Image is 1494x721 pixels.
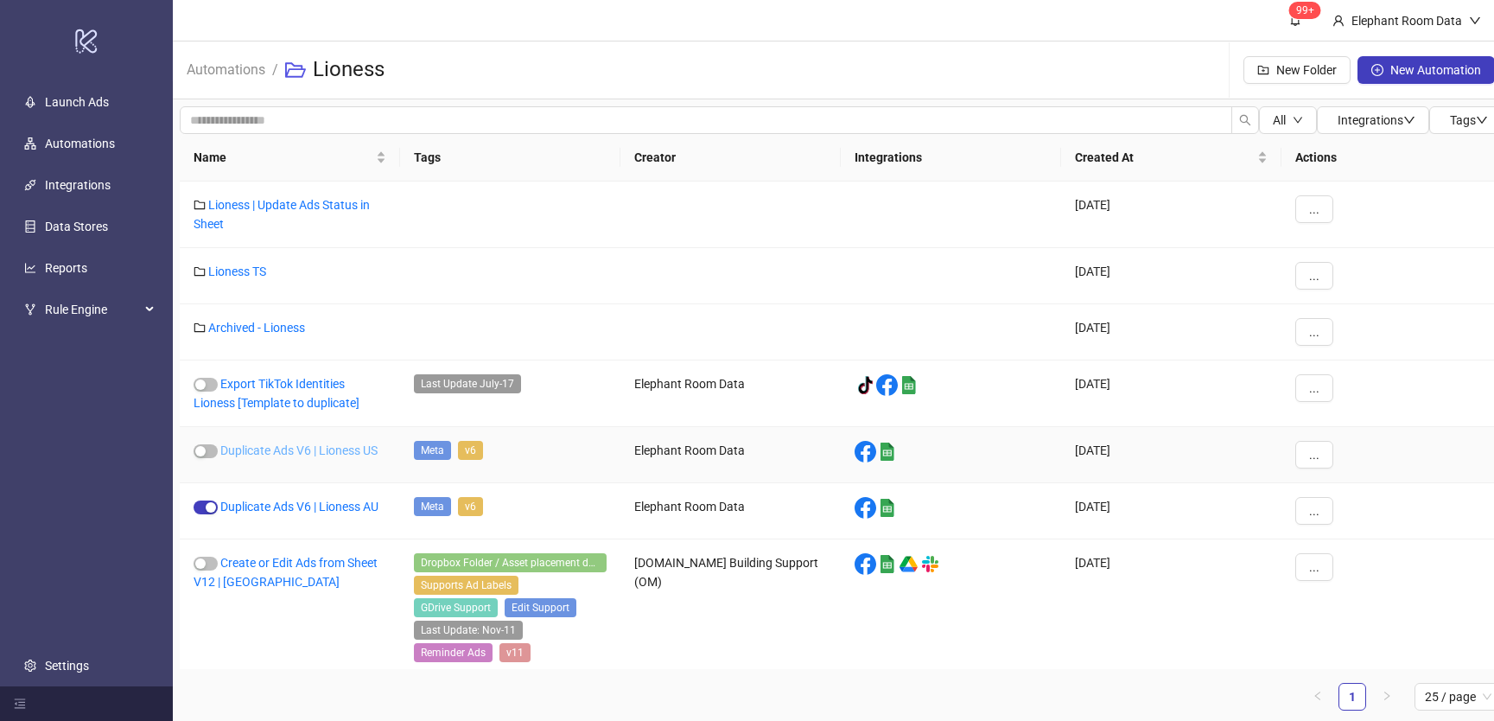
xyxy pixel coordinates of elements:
button: ... [1295,374,1333,402]
button: ... [1295,553,1333,581]
th: Integrations [841,134,1061,182]
button: ... [1295,441,1333,469]
span: search [1239,114,1251,126]
span: Created At [1075,148,1254,167]
div: [DATE] [1061,427,1281,483]
button: ... [1295,195,1333,223]
span: Last Update July-17 [414,374,521,393]
button: ... [1295,262,1333,290]
span: fork [24,303,36,316]
span: ... [1309,448,1319,462]
button: left [1304,683,1332,711]
button: New Folder [1243,56,1351,84]
span: Name [194,148,372,167]
div: Elephant Room Data [620,427,841,483]
span: down [1403,114,1415,126]
span: ... [1309,504,1319,518]
span: left [1313,691,1323,701]
span: menu-fold [14,698,26,710]
span: plus-circle [1371,64,1383,76]
div: [DATE] [1061,182,1281,248]
span: Meta [414,441,451,460]
span: GDrive Support [414,598,498,617]
div: Elephant Room Data [620,483,841,539]
a: Archived - Lioness [208,321,305,335]
li: 1 [1338,683,1366,711]
span: v6 [458,441,483,460]
button: Alldown [1259,106,1317,134]
span: folder [194,322,206,334]
a: Data Stores [45,220,108,233]
li: / [272,42,278,98]
span: folder-add [1257,64,1269,76]
span: 25 / page [1425,684,1491,710]
div: [DATE] [1061,360,1281,427]
span: bell [1289,14,1301,26]
a: Automations [45,137,115,150]
span: ... [1309,269,1319,283]
span: folder-open [285,60,306,80]
span: ... [1309,381,1319,395]
a: Launch Ads [45,95,109,109]
div: [DATE] [1061,539,1281,680]
span: folder [194,265,206,278]
th: Tags [400,134,620,182]
span: right [1382,691,1392,701]
th: Creator [620,134,841,182]
a: Duplicate Ads V6 | Lioness US [220,443,378,457]
span: Integrations [1338,113,1415,127]
th: Created At [1061,134,1281,182]
a: Reports [45,261,87,275]
div: [DATE] [1061,483,1281,539]
li: Next Page [1373,683,1401,711]
div: Elephant Room Data [1345,11,1469,30]
span: New Automation [1390,63,1481,77]
h3: Lioness [313,56,385,84]
button: Integrationsdown [1317,106,1429,134]
span: folder [194,199,206,211]
span: Supports Ad Labels [414,576,518,595]
span: down [1293,115,1303,125]
span: v6 [458,497,483,516]
a: Duplicate Ads V6 | Lioness AU [220,500,378,514]
span: Reminder Ads [414,643,493,662]
span: Last Update: Nov-11 [414,621,523,640]
span: user [1332,15,1345,27]
span: Rule Engine [45,292,140,327]
span: ... [1309,202,1319,216]
span: down [1476,114,1488,126]
sup: 1584 [1289,2,1321,19]
li: Previous Page [1304,683,1332,711]
span: All [1273,113,1286,127]
div: [DATE] [1061,248,1281,304]
span: Meta [414,497,451,516]
span: New Folder [1276,63,1337,77]
a: Create or Edit Ads from Sheet V12 | [GEOGRAPHIC_DATA] [194,556,378,589]
span: v11 [499,643,531,662]
div: Elephant Room Data [620,360,841,427]
span: ... [1309,560,1319,574]
a: Lioness TS [208,265,266,278]
span: Dropbox Folder / Asset placement detection [414,553,607,572]
a: Integrations [45,178,111,192]
span: ... [1309,325,1319,339]
span: Tags [1450,113,1488,127]
button: ... [1295,497,1333,525]
div: [DOMAIN_NAME] Building Support (OM) [620,539,841,680]
span: Edit Support [505,598,576,617]
a: Export TikTok Identities Lioness [Template to duplicate] [194,377,359,410]
a: 1 [1339,684,1365,710]
a: Automations [183,59,269,78]
span: down [1469,15,1481,27]
div: [DATE] [1061,304,1281,360]
a: Settings [45,659,89,673]
a: Lioness | Update Ads Status in Sheet [194,198,370,231]
button: right [1373,683,1401,711]
button: ... [1295,318,1333,346]
th: Name [180,134,400,182]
